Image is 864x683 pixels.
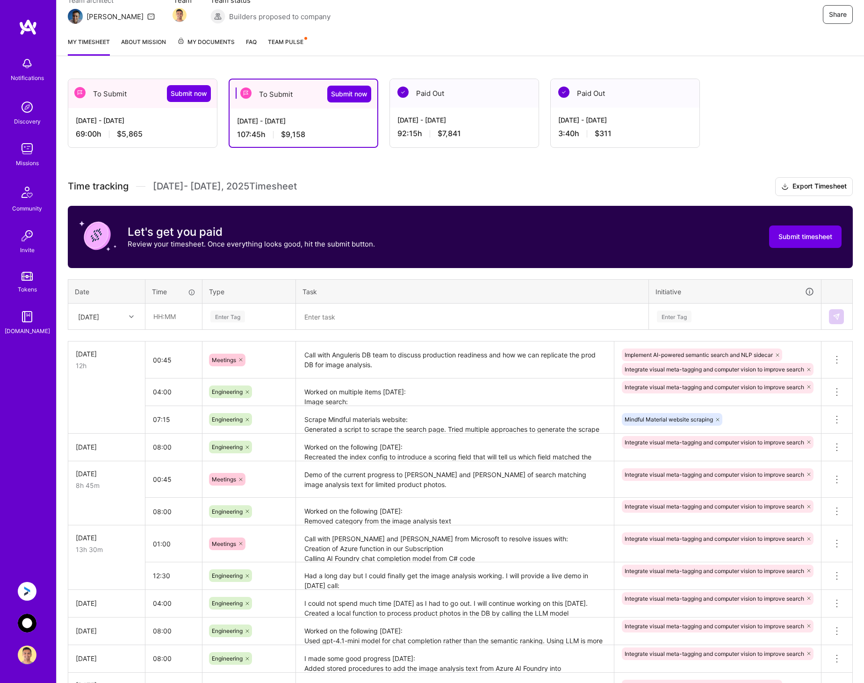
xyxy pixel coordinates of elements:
div: Time [152,287,195,297]
img: guide book [18,307,36,326]
div: [DATE] [76,442,137,452]
span: Integrate visual meta-tagging and computer vision to improve search [625,623,804,630]
div: 12h [76,361,137,371]
span: Integrate visual meta-tagging and computer vision to improve search [625,366,804,373]
span: Team Pulse [268,38,303,45]
div: To Submit [68,79,217,108]
span: Submit now [331,89,367,99]
div: [DATE] - [DATE] [76,116,209,125]
img: Paid Out [558,87,569,98]
div: 8h 45m [76,480,137,490]
span: $9,158 [281,130,305,139]
a: Team Pulse [268,37,306,56]
span: Engineering [212,572,243,579]
button: Submit now [167,85,211,102]
img: Paid Out [397,87,409,98]
input: HH:MM [145,531,202,556]
img: tokens [22,272,33,281]
a: My Documents [177,37,235,56]
img: Invite [18,226,36,245]
input: HH:MM [145,563,202,588]
img: User Avatar [18,646,36,664]
div: Initiative [655,286,814,297]
span: $7,841 [438,129,461,138]
input: HH:MM [145,499,202,524]
span: Integrate visual meta-tagging and computer vision to improve search [625,471,804,478]
th: Type [202,279,296,304]
span: Engineering [212,443,243,450]
div: 3:40 h [558,129,692,138]
img: Submit [833,313,840,320]
button: Export Timesheet [775,177,853,196]
a: Team Member Avatar [173,7,186,23]
span: Integrate visual meta-tagging and computer vision to improve search [625,439,804,446]
div: 69:00 h [76,129,209,139]
div: Discovery [14,116,41,126]
div: Community [12,203,42,213]
span: Meetings [212,356,236,363]
input: HH:MM [146,304,202,329]
th: Date [68,279,145,304]
div: Missions [16,158,39,168]
div: Tokens [18,284,37,294]
span: Implement AI-powered semantic search and NLP sidecar [625,351,773,358]
i: icon Mail [147,13,155,20]
span: Integrate visual meta-tagging and computer vision to improve search [625,535,804,542]
div: [DATE] [76,626,137,636]
div: [DATE] [78,312,99,321]
input: HH:MM [145,618,202,643]
span: Submit now [171,89,207,98]
div: Enter Tag [657,309,691,324]
div: Notifications [11,73,44,83]
div: [PERSON_NAME] [86,12,144,22]
span: Integrate visual meta-tagging and computer vision to improve search [625,567,804,574]
textarea: I made some good progress [DATE]: Added stored procedures to add the image analysis text from Azu... [297,646,613,672]
img: Community [16,181,38,203]
span: Share [829,10,847,19]
span: Engineering [212,627,243,634]
div: [DATE] - [DATE] [558,115,692,125]
img: Anguleris: BIMsmart AI MVP [18,582,36,601]
a: AnyTeam: Team for AI-Powered Sales Platform [15,614,39,632]
div: [DATE] - [DATE] [237,116,370,126]
input: HH:MM [145,646,202,671]
textarea: Call with Anguleris DB team to discuss production readiness and how we can replicate the prod DB ... [297,342,613,378]
img: logo [19,19,37,36]
input: HH:MM [145,348,202,372]
span: Submit timesheet [778,232,832,241]
i: icon Download [781,182,789,192]
div: Invite [20,245,35,255]
button: Submit now [327,86,371,102]
textarea: Had a long day but I could finally get the image analysis working. I will provide a live demo in ... [297,563,613,589]
textarea: Call with [PERSON_NAME] and [PERSON_NAME] from Microsoft to resolve issues with: Creation of Azur... [297,526,613,561]
span: Engineering [212,388,243,395]
span: Builders proposed to company [229,12,331,22]
input: HH:MM [145,467,202,492]
i: icon Chevron [129,314,134,319]
div: [DATE] [76,469,137,479]
span: Engineering [212,600,243,607]
div: Paid Out [390,79,539,108]
div: 13h 30m [76,545,137,554]
div: [DATE] [76,349,137,359]
span: My Documents [177,37,235,47]
span: Integrate visual meta-tagging and computer vision to improve search [625,595,804,602]
a: About Mission [121,37,166,56]
span: Meetings [212,540,236,547]
span: Engineering [212,508,243,515]
div: Enter Tag [210,309,245,324]
img: AnyTeam: Team for AI-Powered Sales Platform [18,614,36,632]
div: [DATE] [76,598,137,608]
button: Share [823,5,853,24]
div: To Submit [230,80,377,109]
textarea: I could not spend much time [DATE] as I had to go out. I will continue working on this [DATE]. Cr... [297,591,613,617]
textarea: Scrape Mindful materials website: Generated a script to scrape the search page. Tried multiple ap... [297,407,613,433]
span: Integrate visual meta-tagging and computer vision to improve search [625,650,804,657]
input: HH:MM [145,379,202,404]
button: Submit timesheet [769,225,842,248]
textarea: Worked on the following [DATE]: Used gpt-4.1-mini model for chat completion rather than the seman... [297,618,613,644]
textarea: Worked on the following [DATE]: Removed category from the image analysis text Used gpt-4o-mini LL... [297,499,613,524]
span: $311 [595,129,612,138]
div: Paid Out [551,79,699,108]
div: [DATE] [76,533,137,543]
